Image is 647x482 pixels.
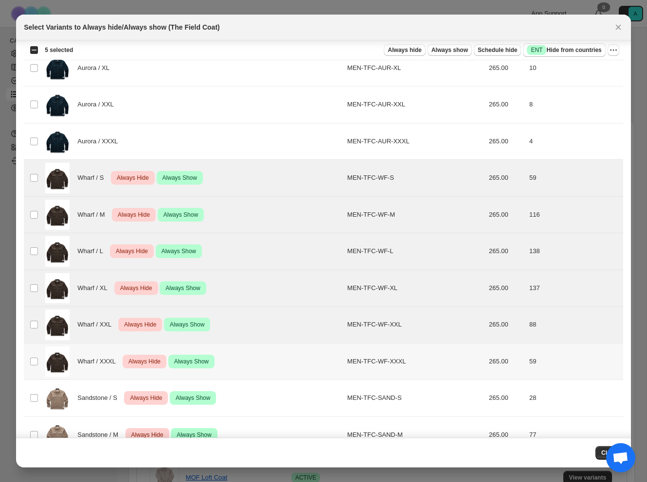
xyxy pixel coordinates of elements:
span: Always Hide [116,209,152,221]
td: 59 [526,343,623,380]
a: Open chat [606,443,635,472]
button: More actions [608,44,619,56]
span: Always Show [162,209,200,221]
button: SuccessENTHide from countries [523,43,605,57]
td: 28 [526,380,623,417]
span: Aurora / XXL [77,100,119,109]
td: MEN-TFC-WF-XXL [344,307,486,344]
span: Always Hide [128,392,164,404]
td: 10 [526,50,623,86]
td: 59 [526,160,623,197]
td: 137 [526,270,623,307]
td: MEN-TFC-WF-S [344,160,486,197]
span: Wharf / XXL [77,320,116,329]
td: 138 [526,233,623,270]
button: Close [595,446,623,460]
td: 265.00 [486,343,526,380]
span: Wharf / XL [77,283,112,293]
span: Always Show [174,392,212,404]
span: 5 selected [45,46,73,54]
td: MEN-TFC-SAND-M [344,416,486,453]
span: Hide from countries [527,45,601,55]
td: MEN-TFC-WF-XXXL [344,343,486,380]
td: MEN-TFC-WF-XL [344,270,486,307]
td: 265.00 [486,160,526,197]
span: Always hide [388,46,421,54]
h2: Select Variants to Always hide/Always show (The Field Coat) [24,22,219,32]
span: Wharf / XXXL [77,357,121,366]
span: Always Hide [114,245,150,257]
img: MEN-TFC-AUR_220.jpg [45,126,70,157]
span: Aurora / XL [77,63,114,73]
button: Schedule hide [474,44,521,56]
span: Always Show [163,282,202,294]
img: MEN-TFC-WF_253.jpg [45,273,70,304]
span: Always Show [160,245,198,257]
span: Wharf / L [77,246,108,256]
span: Always Hide [115,172,151,184]
span: Always Show [161,172,199,184]
span: Close [601,449,617,457]
span: Always Hide [118,282,154,294]
td: MEN-TFC-AUR-XL [344,50,486,86]
span: Always show [431,46,468,54]
span: Aurora / XXXL [77,137,123,146]
button: Always show [428,44,472,56]
img: MEN-TFC-SAND_236.jpg [45,420,70,450]
span: Always Hide [122,319,158,330]
span: Always Show [172,356,211,367]
span: Sandstone / M [77,430,124,440]
span: Always Show [168,319,206,330]
span: Always Show [175,429,213,441]
img: MEN-TFC-WF_253.jpg [45,346,70,377]
img: MEN-TFC-SAND_236.jpg [45,383,70,413]
img: MEN-TFC-AUR_220.jpg [45,53,70,84]
td: 265.00 [486,86,526,123]
img: MEN-TFC-WF_253.jpg [45,310,70,340]
img: MEN-TFC-WF_253.jpg [45,200,70,230]
td: 8 [526,86,623,123]
td: 4 [526,123,623,160]
span: Always Hide [129,429,165,441]
button: Close [611,20,625,34]
td: 265.00 [486,196,526,233]
td: MEN-TFC-WF-M [344,196,486,233]
td: 265.00 [486,307,526,344]
td: 116 [526,196,623,233]
td: 265.00 [486,270,526,307]
td: 265.00 [486,123,526,160]
span: Always Hide [126,356,162,367]
img: MEN-TFC-WF_253.jpg [45,236,70,267]
td: MEN-TFC-SAND-S [344,380,486,417]
td: 265.00 [486,50,526,86]
td: MEN-TFC-AUR-XXL [344,86,486,123]
td: 265.00 [486,380,526,417]
span: ENT [531,46,542,54]
span: Wharf / M [77,210,110,220]
span: Wharf / S [77,173,109,183]
img: MEN-TFC-AUR_220.jpg [45,89,70,120]
td: MEN-TFC-WF-L [344,233,486,270]
td: 265.00 [486,233,526,270]
td: MEN-TFC-AUR-XXXL [344,123,486,160]
td: 265.00 [486,416,526,453]
td: 88 [526,307,623,344]
span: Schedule hide [478,46,517,54]
span: Sandstone / S [77,393,123,403]
img: MEN-TFC-WF_253.jpg [45,163,70,193]
td: 77 [526,416,623,453]
button: Always hide [384,44,425,56]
